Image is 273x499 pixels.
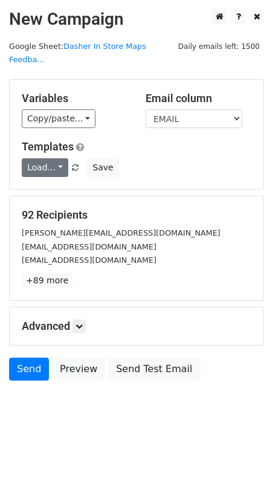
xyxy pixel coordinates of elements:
[108,358,200,381] a: Send Test Email
[9,358,49,381] a: Send
[213,441,273,499] iframe: Chat Widget
[22,228,220,237] small: [PERSON_NAME][EMAIL_ADDRESS][DOMAIN_NAME]
[22,320,251,333] h5: Advanced
[22,208,251,222] h5: 92 Recipients
[174,40,264,53] span: Daily emails left: 1500
[22,92,127,105] h5: Variables
[87,158,118,177] button: Save
[146,92,251,105] h5: Email column
[22,256,156,265] small: [EMAIL_ADDRESS][DOMAIN_NAME]
[22,140,74,153] a: Templates
[22,158,68,177] a: Load...
[22,242,156,251] small: [EMAIL_ADDRESS][DOMAIN_NAME]
[9,42,146,65] small: Google Sheet:
[9,42,146,65] a: Dasher In Store Maps Feedba...
[22,273,72,288] a: +89 more
[22,109,95,128] a: Copy/paste...
[52,358,105,381] a: Preview
[174,42,264,51] a: Daily emails left: 1500
[9,9,264,30] h2: New Campaign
